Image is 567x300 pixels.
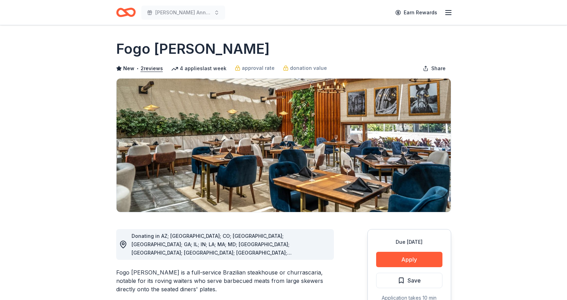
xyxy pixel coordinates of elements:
a: Home [116,4,136,21]
div: Due [DATE] [376,238,442,246]
h1: Fogo [PERSON_NAME] [116,39,270,59]
span: [PERSON_NAME] Annual Spaghetti Dinner and Silent Auction [155,8,211,17]
span: donation value [290,64,327,72]
span: approval rate [242,64,275,72]
span: Donating in AZ; [GEOGRAPHIC_DATA]; CO; [GEOGRAPHIC_DATA]; [GEOGRAPHIC_DATA]; GA; IL; IN; LA; MA; ... [132,233,297,281]
span: • [136,66,139,71]
button: [PERSON_NAME] Annual Spaghetti Dinner and Silent Auction [141,6,225,20]
a: approval rate [235,64,275,72]
div: Fogo [PERSON_NAME] is a full-service Brazilian steakhouse or churrascaria, notable for its roving... [116,268,334,293]
div: 4 applies last week [171,64,226,73]
span: Save [408,276,421,285]
button: Apply [376,252,442,267]
img: Image for Fogo de Chao [117,79,451,212]
a: donation value [283,64,327,72]
button: Save [376,273,442,288]
span: Share [431,64,446,73]
a: Earn Rewards [391,6,441,19]
button: Share [417,61,451,75]
button: 2reviews [141,64,163,73]
span: New [123,64,134,73]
